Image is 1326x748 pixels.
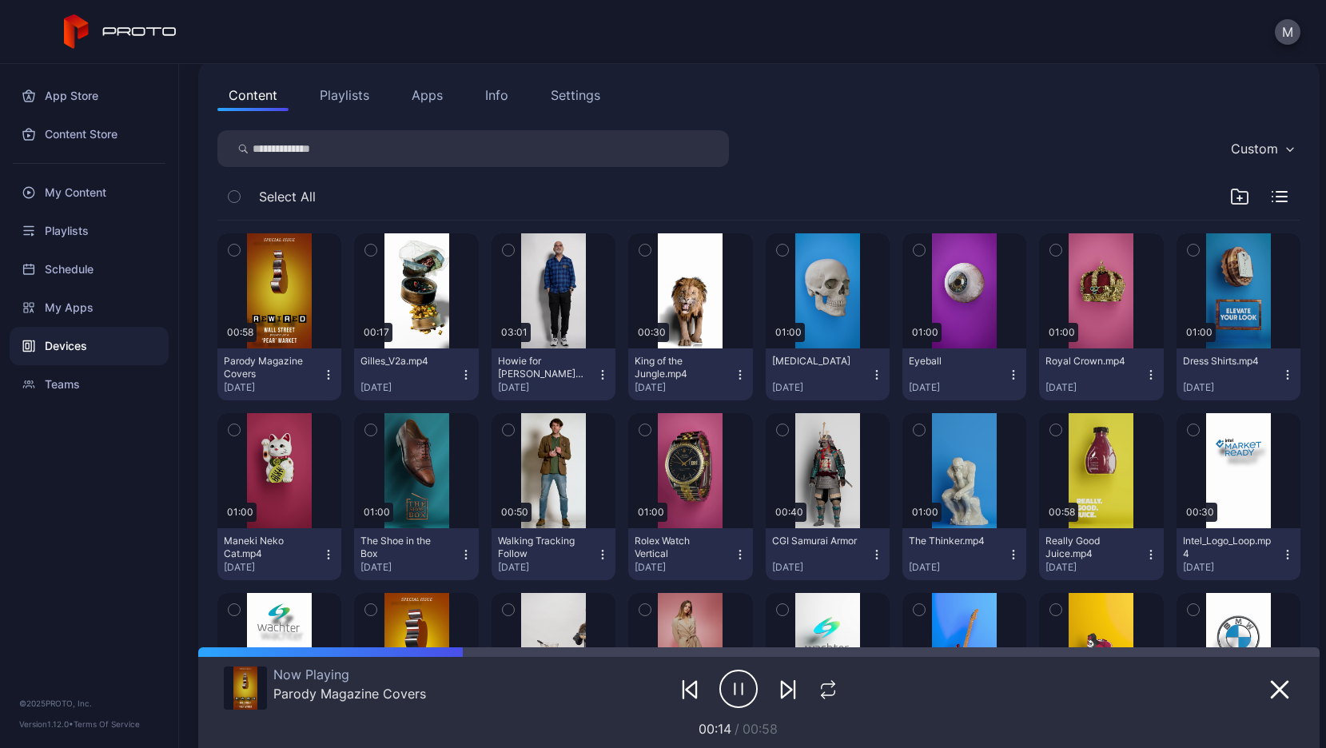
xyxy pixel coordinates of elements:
[1039,348,1163,400] button: Royal Crown.mp4[DATE]
[1183,535,1271,560] div: Intel_Logo_Loop.mp4
[360,561,459,574] div: [DATE]
[628,528,752,580] button: Rolex Watch Vertical[DATE]
[735,721,739,737] span: /
[540,79,611,111] button: Settings
[10,77,169,115] a: App Store
[1177,348,1300,400] button: Dress Shirts.mp4[DATE]
[273,666,426,682] div: Now Playing
[1045,355,1133,368] div: Royal Crown.mp4
[635,535,723,560] div: Rolex Watch Vertical
[1231,141,1278,157] div: Custom
[902,528,1026,580] button: The Thinker.mp4[DATE]
[498,561,596,574] div: [DATE]
[400,79,454,111] button: Apps
[909,535,997,547] div: The Thinker.mp4
[273,686,426,702] div: Parody Magazine Covers
[224,561,322,574] div: [DATE]
[498,381,596,394] div: [DATE]
[224,355,312,380] div: Parody Magazine Covers
[909,381,1007,394] div: [DATE]
[1045,381,1144,394] div: [DATE]
[354,528,478,580] button: The Shoe in the Box[DATE]
[19,697,159,710] div: © 2025 PROTO, Inc.
[10,173,169,212] a: My Content
[772,381,870,394] div: [DATE]
[1039,528,1163,580] button: Really Good Juice.mp4[DATE]
[10,212,169,250] a: Playlists
[498,535,586,560] div: Walking Tracking Follow
[10,327,169,365] a: Devices
[360,381,459,394] div: [DATE]
[766,348,890,400] button: [MEDICAL_DATA][DATE]
[635,381,733,394] div: [DATE]
[1275,19,1300,45] button: M
[10,288,169,327] a: My Apps
[772,535,860,547] div: CGI Samurai Armor
[498,355,586,380] div: Howie for Wachter 230220 (1).mp4
[474,79,520,111] button: Info
[259,187,316,206] span: Select All
[360,355,448,368] div: Gilles_V2a.mp4
[74,719,140,729] a: Terms Of Service
[217,528,341,580] button: Maneki Neko Cat.mp4[DATE]
[743,721,778,737] span: 00:58
[10,365,169,404] a: Teams
[217,348,341,400] button: Parody Magazine Covers[DATE]
[551,86,600,105] div: Settings
[1045,561,1144,574] div: [DATE]
[1177,528,1300,580] button: Intel_Logo_Loop.mp4[DATE]
[492,528,615,580] button: Walking Tracking Follow[DATE]
[766,528,890,580] button: CGI Samurai Armor[DATE]
[354,348,478,400] button: Gilles_V2a.mp4[DATE]
[772,355,860,368] div: Human Skull
[492,348,615,400] button: Howie for [PERSON_NAME] 230220 (1).mp4[DATE]
[217,79,289,111] button: Content
[1223,130,1300,167] button: Custom
[1183,561,1281,574] div: [DATE]
[360,535,448,560] div: The Shoe in the Box
[699,721,731,737] span: 00:14
[10,115,169,153] a: Content Store
[1183,381,1281,394] div: [DATE]
[635,561,733,574] div: [DATE]
[772,561,870,574] div: [DATE]
[909,561,1007,574] div: [DATE]
[10,250,169,288] a: Schedule
[224,535,312,560] div: Maneki Neko Cat.mp4
[19,719,74,729] span: Version 1.12.0 •
[485,86,508,105] div: Info
[224,381,322,394] div: [DATE]
[909,355,997,368] div: Eyeball
[309,79,380,111] button: Playlists
[635,355,723,380] div: King of the Jungle.mp4
[628,348,752,400] button: King of the Jungle.mp4[DATE]
[1045,535,1133,560] div: Really Good Juice.mp4
[902,348,1026,400] button: Eyeball[DATE]
[1183,355,1271,368] div: Dress Shirts.mp4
